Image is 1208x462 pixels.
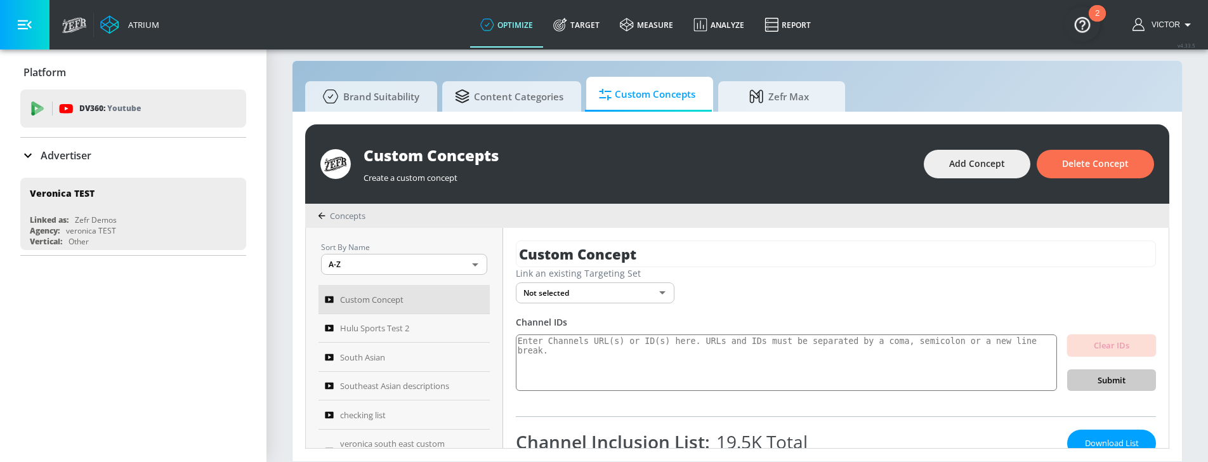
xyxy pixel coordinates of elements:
[364,166,911,183] div: Create a custom concept
[1080,436,1143,451] span: Download List
[66,225,116,236] div: veronica TEST
[318,210,365,221] div: Concepts
[20,89,246,128] div: DV360: Youtube
[23,65,66,79] p: Platform
[330,210,365,221] span: Concepts
[318,372,490,401] a: Southeast Asian descriptions
[1067,430,1156,457] button: Download List
[30,187,95,199] div: Veronica TEST
[1067,334,1156,357] button: Clear IDs
[41,148,91,162] p: Advertiser
[1065,6,1100,42] button: Open Resource Center, 2 new notifications
[20,55,246,90] div: Platform
[599,79,695,110] span: Custom Concepts
[516,267,1156,279] div: Link an existing Targeting Set
[20,178,246,250] div: Veronica TESTLinked as:Zefr DemosAgency:veronica TESTVertical:Other
[340,407,386,423] span: checking list
[318,343,490,372] a: South Asian
[69,236,89,247] div: Other
[321,241,487,254] p: Sort By Name
[1037,150,1154,178] button: Delete Concept
[710,430,808,454] span: 19.5K Total
[318,285,490,314] a: Custom Concept
[1146,20,1180,29] span: login as: victor.avalos@zefr.com
[516,316,1156,328] div: Channel IDs
[123,19,159,30] div: Atrium
[318,314,490,343] a: Hulu Sports Test 2
[340,378,449,393] span: Southeast Asian descriptions
[683,2,754,48] a: Analyze
[1178,42,1195,49] span: v 4.33.5
[1077,338,1146,353] span: Clear IDs
[1132,17,1195,32] button: Victor
[543,2,610,48] a: Target
[30,236,62,247] div: Vertical:
[75,214,117,225] div: Zefr Demos
[470,2,543,48] a: optimize
[1095,13,1100,30] div: 2
[318,81,419,112] span: Brand Suitability
[20,138,246,173] div: Advertiser
[30,214,69,225] div: Linked as:
[364,145,911,166] div: Custom Concepts
[30,225,60,236] div: Agency:
[340,320,409,336] span: Hulu Sports Test 2
[1062,156,1129,172] span: Delete Concept
[924,150,1030,178] button: Add Concept
[949,156,1005,172] span: Add Concept
[318,400,490,430] a: checking list
[516,430,1057,454] div: Channel Inclusion List:
[455,81,563,112] span: Content Categories
[79,102,141,115] p: DV360:
[340,350,385,365] span: South Asian
[107,102,141,115] p: Youtube
[754,2,821,48] a: Report
[610,2,683,48] a: measure
[321,254,487,275] div: A-Z
[731,81,827,112] span: Zefr Max
[100,15,159,34] a: Atrium
[340,292,404,307] span: Custom Concept
[516,282,674,303] div: Not selected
